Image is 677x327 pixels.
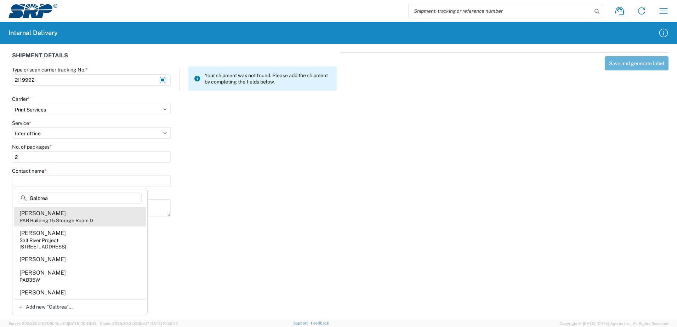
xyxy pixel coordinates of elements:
div: [STREET_ADDRESS] [19,243,66,250]
h2: Internal Delivery [8,29,58,37]
img: srp [8,4,57,18]
div: [PERSON_NAME] [19,210,66,217]
span: Your shipment was not found. Please add the shipment by completing the fields below. [205,72,331,85]
div: Salt River Project [19,237,58,243]
div: [PERSON_NAME] [19,289,66,297]
input: Shipment, tracking or reference number [409,4,592,18]
label: Service [12,120,31,126]
span: [DATE] 10:52:44 [149,321,178,326]
span: Client: 2025.20.0-035ba07 [100,321,178,326]
span: Server: 2025.20.0-970904bc0f3 [8,321,97,326]
div: [PERSON_NAME] [19,256,66,263]
label: No. of packages [12,144,52,150]
div: [PERSON_NAME] [19,269,66,277]
label: Contact name [12,168,46,174]
span: Add new "Galbrea"... [26,304,73,310]
a: Feedback [311,321,329,325]
div: PAB35W [19,277,40,283]
div: PAB Building 15 Storage Room D [19,217,93,224]
span: Copyright © [DATE]-[DATE] Agistix Inc., All Rights Reserved [559,320,669,327]
span: [DATE] 10:43:43 [68,321,97,326]
div: [PERSON_NAME] [19,229,66,237]
div: SHIPMENT DETAILS [12,52,337,67]
label: Type or scan carrier tracking No. [12,67,87,73]
label: Carrier [12,96,30,102]
a: Support [293,321,311,325]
